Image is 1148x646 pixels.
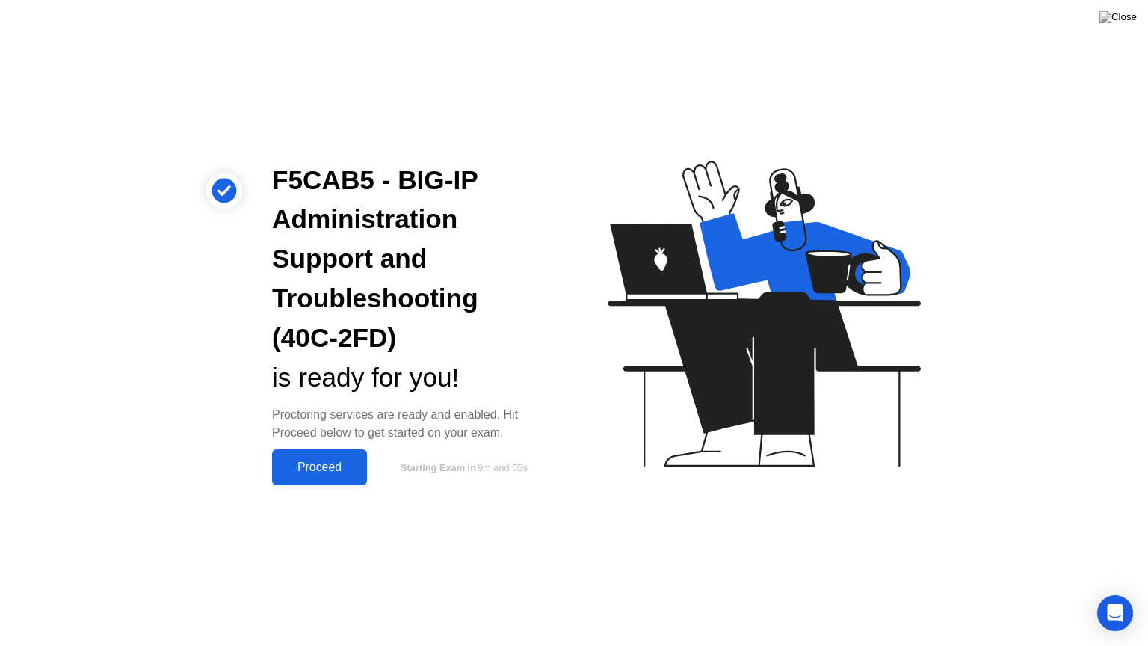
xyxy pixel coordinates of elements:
div: Open Intercom Messenger [1097,595,1133,631]
div: Proctoring services are ready and enabled. Hit Proceed below to get started on your exam. [272,406,550,442]
div: Proceed [277,461,362,474]
img: Close [1099,11,1137,23]
div: F5CAB5 - BIG-IP Administration Support and Troubleshooting (40C-2FD) [272,161,550,358]
div: is ready for you! [272,358,550,398]
button: Starting Exam in9m and 55s [374,453,550,482]
button: Proceed [272,449,367,485]
span: 9m and 55s [478,462,528,473]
